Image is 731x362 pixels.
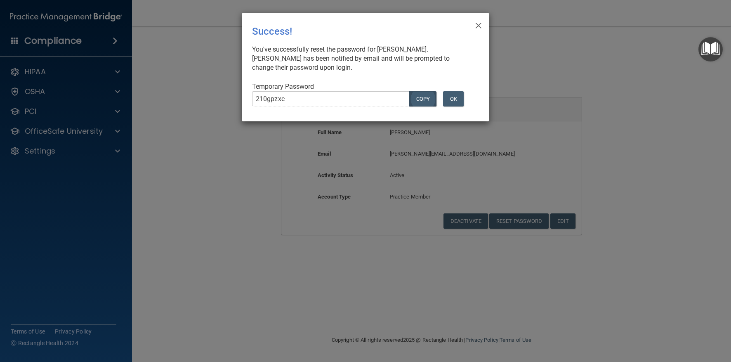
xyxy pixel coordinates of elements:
div: You've successfully reset the password for [PERSON_NAME]. [PERSON_NAME] has been notified by emai... [252,45,472,72]
button: Open Resource Center [698,37,723,62]
div: Success! [252,19,445,43]
button: OK [443,91,464,106]
button: COPY [409,91,436,106]
span: × [475,16,482,33]
span: Temporary Password [252,83,314,90]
